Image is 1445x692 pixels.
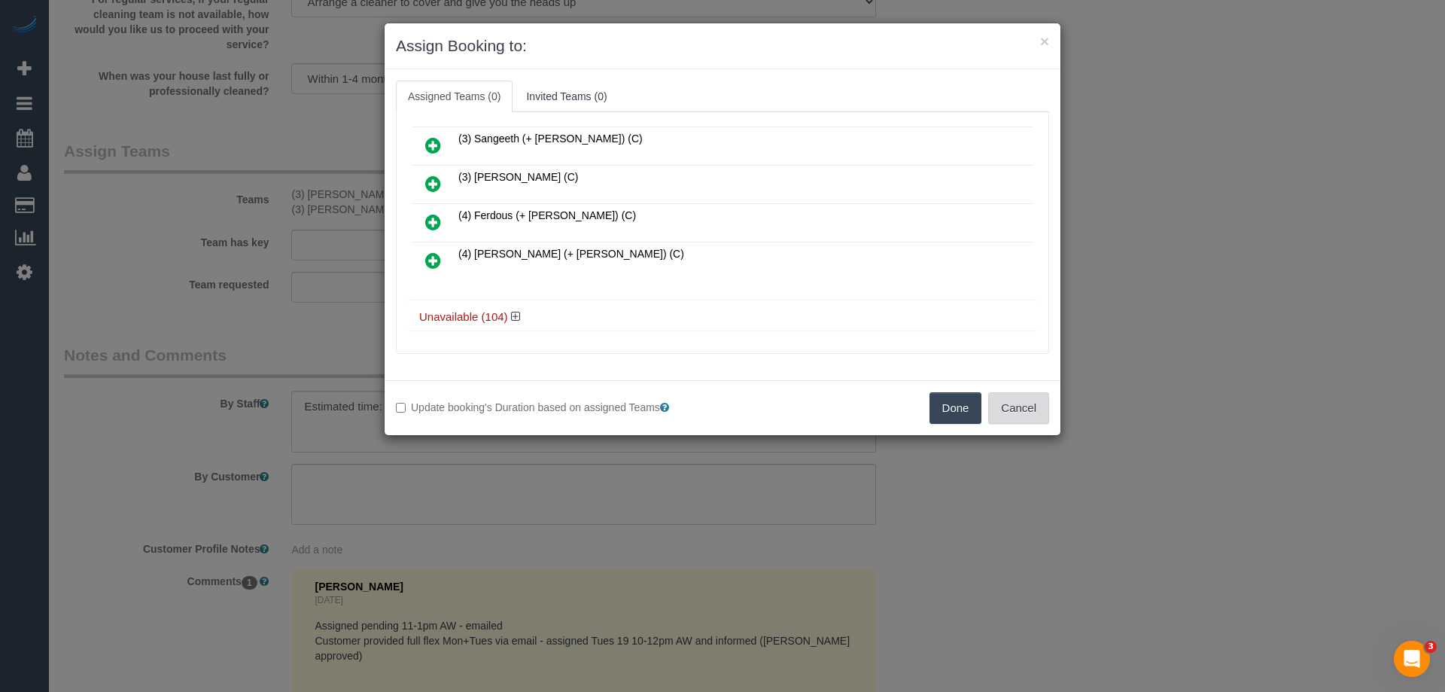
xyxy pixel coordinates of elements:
[396,81,513,112] a: Assigned Teams (0)
[514,81,619,112] a: Invited Teams (0)
[1425,641,1437,653] span: 3
[458,248,684,260] span: (4) [PERSON_NAME] (+ [PERSON_NAME]) (C)
[419,311,1026,324] h4: Unavailable (104)
[1040,33,1049,49] button: ×
[988,392,1049,424] button: Cancel
[396,35,1049,57] h3: Assign Booking to:
[929,392,982,424] button: Done
[396,400,711,415] label: Update booking's Duration based on assigned Teams
[1394,641,1430,677] iframe: Intercom live chat
[458,209,636,221] span: (4) Ferdous (+ [PERSON_NAME]) (C)
[396,403,406,413] input: Update booking's Duration based on assigned Teams
[458,171,578,183] span: (3) [PERSON_NAME] (C)
[458,133,643,145] span: (3) Sangeeth (+ [PERSON_NAME]) (C)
